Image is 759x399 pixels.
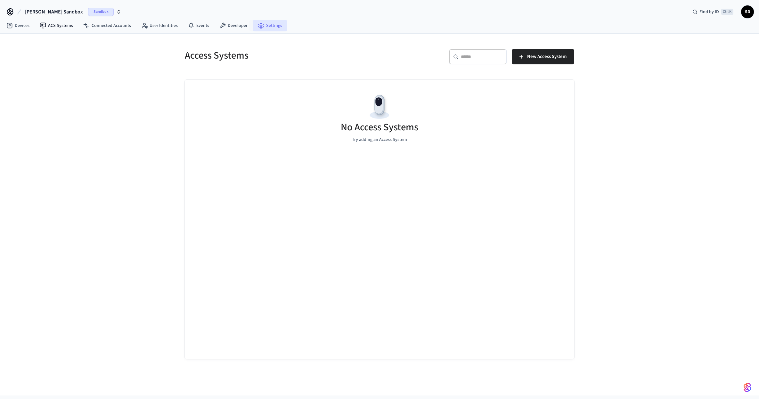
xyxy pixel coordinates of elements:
[341,121,418,134] h5: No Access Systems
[25,8,83,16] span: [PERSON_NAME] Sandbox
[744,382,751,393] img: SeamLogoGradient.69752ec5.svg
[742,6,753,18] span: SD
[741,5,754,18] button: SD
[365,93,394,121] img: Devices Empty State
[1,20,35,31] a: Devices
[699,9,719,15] span: Find by ID
[527,53,567,61] span: New Access System
[136,20,183,31] a: User Identities
[185,49,376,62] h5: Access Systems
[88,8,114,16] span: Sandbox
[214,20,253,31] a: Developer
[352,136,407,143] p: Try adding an Access System
[78,20,136,31] a: Connected Accounts
[253,20,287,31] a: Settings
[721,9,733,15] span: Ctrl K
[687,6,739,18] div: Find by IDCtrl K
[512,49,574,64] button: New Access System
[35,20,78,31] a: ACS Systems
[183,20,214,31] a: Events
